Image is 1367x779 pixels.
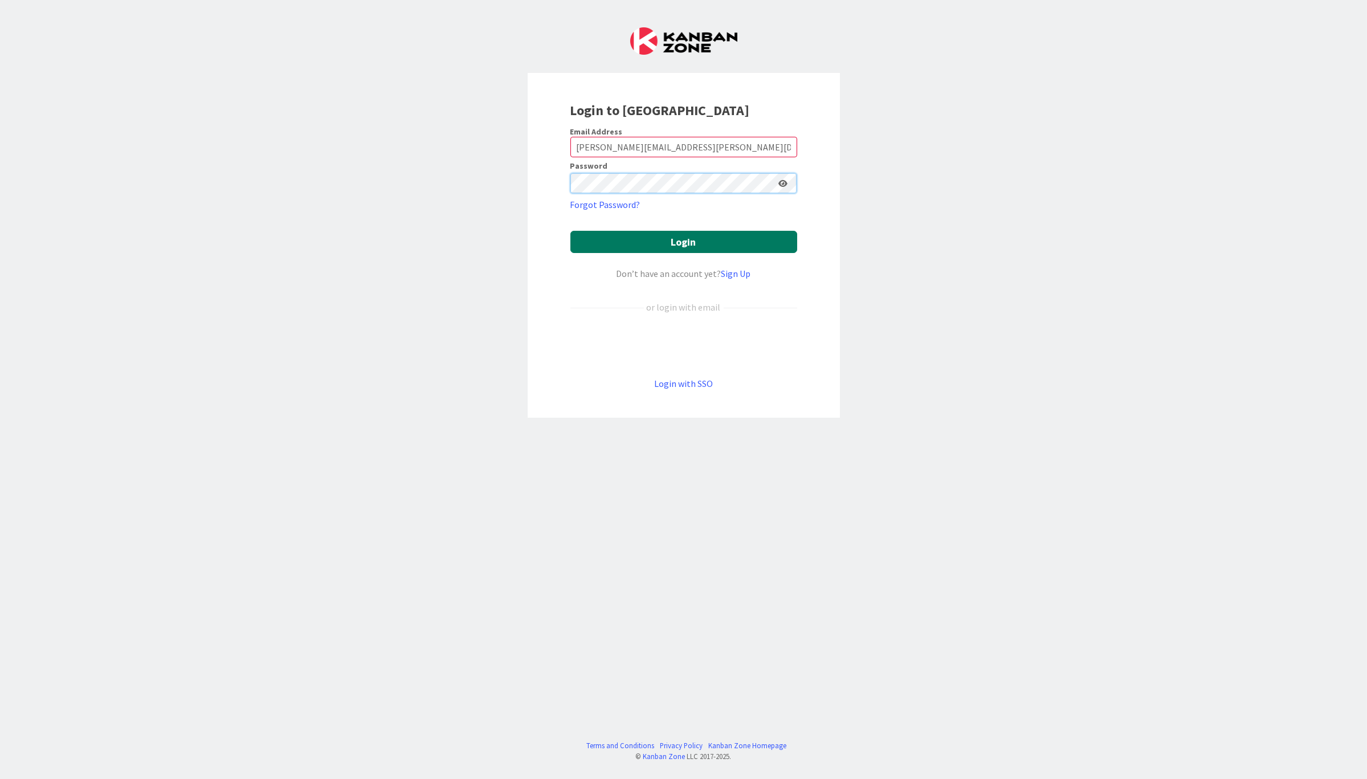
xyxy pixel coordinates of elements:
div: or login with email [644,300,724,314]
a: Privacy Policy [660,740,703,751]
iframe: Sign in with Google Button [565,333,803,358]
label: Email Address [570,127,623,137]
a: Terms and Conditions [586,740,654,751]
b: Login to [GEOGRAPHIC_DATA] [570,101,750,119]
a: Login with SSO [654,378,713,389]
label: Password [570,162,608,170]
img: Kanban Zone [630,27,737,55]
a: Kanban Zone Homepage [708,740,786,751]
div: Don’t have an account yet? [570,267,797,280]
a: Sign Up [721,268,751,279]
a: Kanban Zone [643,752,685,761]
button: Login [570,231,797,253]
div: © LLC 2017- 2025 . [581,751,786,762]
a: Forgot Password? [570,198,640,211]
